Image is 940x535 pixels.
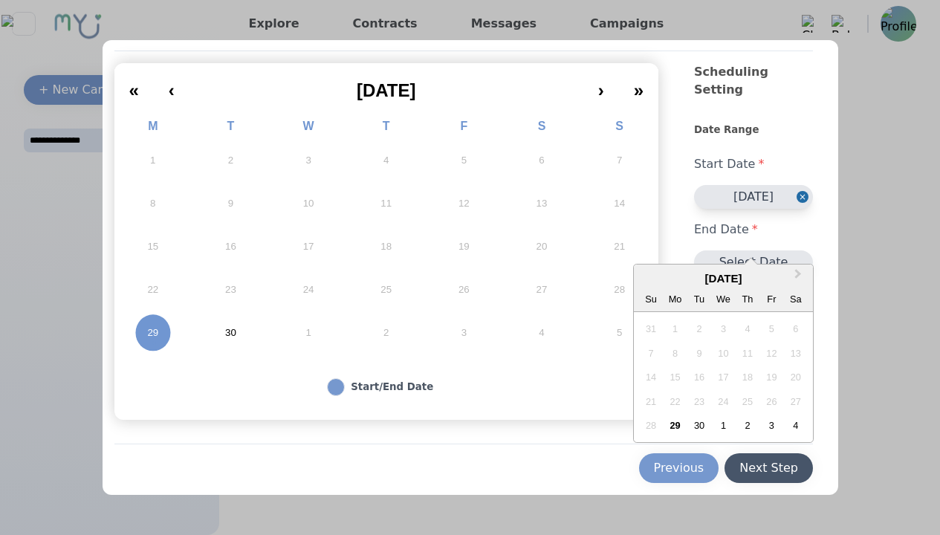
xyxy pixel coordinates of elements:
[225,283,236,296] abbr: September 23, 2025
[762,319,782,339] div: Not available Friday, September 5th, 2025
[539,326,544,340] abbr: October 4, 2025
[150,154,155,167] abbr: September 1, 2025
[689,343,709,363] div: Not available Tuesday, September 9th, 2025
[192,139,270,182] button: September 2, 2025
[617,154,622,167] abbr: September 7, 2025
[503,268,581,311] button: September 27, 2025
[737,415,757,435] div: Choose Thursday, October 2nd, 2025
[737,343,757,363] div: Not available Thursday, September 11th, 2025
[383,120,390,132] abbr: Thursday
[147,326,158,340] abbr: September 29, 2025
[580,311,658,354] button: October 5, 2025
[458,197,470,210] abbr: September 12, 2025
[114,69,154,102] button: «
[762,343,782,363] div: Not available Friday, September 12th, 2025
[303,197,314,210] abbr: September 10, 2025
[762,367,782,387] div: Not available Friday, September 19th, 2025
[503,225,581,268] button: September 20, 2025
[689,392,709,412] div: Not available Tuesday, September 23rd, 2025
[539,154,544,167] abbr: September 6, 2025
[580,268,658,311] button: September 28, 2025
[615,120,623,132] abbr: Sunday
[357,80,416,100] span: [DATE]
[114,268,192,311] button: September 22, 2025
[694,185,813,209] button: [DATE]
[634,270,812,288] div: [DATE]
[762,415,782,435] div: Choose Friday, October 3rd, 2025
[347,268,425,311] button: September 25, 2025
[665,415,685,435] div: Choose Monday, September 29th, 2025
[537,240,548,253] abbr: September 20, 2025
[227,120,235,132] abbr: Tuesday
[305,326,311,340] abbr: October 1, 2025
[639,453,719,483] button: Previous
[114,139,192,182] button: September 1, 2025
[192,182,270,225] button: September 9, 2025
[351,380,433,395] div: Start/End Date
[154,69,189,102] button: ‹
[114,182,192,225] button: September 8, 2025
[537,197,548,210] abbr: September 13, 2025
[189,69,583,102] button: [DATE]
[713,392,733,412] div: Not available Wednesday, September 24th, 2025
[270,311,348,354] button: October 1, 2025
[303,283,314,296] abbr: September 24, 2025
[270,268,348,311] button: September 24, 2025
[713,415,733,435] div: Choose Wednesday, October 1st, 2025
[641,367,661,387] div: Not available Sunday, September 14th, 2025
[689,319,709,339] div: Not available Tuesday, September 2nd, 2025
[619,69,658,102] button: »
[614,240,625,253] abbr: September 21, 2025
[425,139,503,182] button: September 5, 2025
[785,367,806,387] div: Not available Saturday, September 20th, 2025
[305,154,311,167] abbr: September 3, 2025
[458,283,470,296] abbr: September 26, 2025
[689,289,709,309] div: Tu
[425,268,503,311] button: September 26, 2025
[639,317,808,438] div: month 2025-09
[580,182,658,225] button: September 14, 2025
[461,154,467,167] abbr: September 5, 2025
[665,392,685,412] div: Not available Monday, September 22nd, 2025
[617,326,622,340] abbr: October 5, 2025
[503,311,581,354] button: October 4, 2025
[737,319,757,339] div: Not available Thursday, September 4th, 2025
[303,120,314,132] abbr: Wednesday
[147,283,158,296] abbr: September 22, 2025
[303,240,314,253] abbr: September 17, 2025
[383,326,389,340] abbr: October 2, 2025
[694,123,813,143] div: Date Range
[713,367,733,387] div: Not available Wednesday, September 17th, 2025
[461,326,467,340] abbr: October 3, 2025
[694,209,813,250] div: End Date
[148,120,158,132] abbr: Monday
[785,415,806,435] div: Choose Saturday, October 4th, 2025
[380,197,392,210] abbr: September 11, 2025
[192,311,270,354] button: September 30, 2025
[114,311,192,354] button: September 29, 2025
[689,415,709,435] div: Choose Tuesday, September 30th, 2025
[347,139,425,182] button: September 4, 2025
[147,240,158,253] abbr: September 15, 2025
[425,182,503,225] button: September 12, 2025
[641,343,661,363] div: Not available Sunday, September 7th, 2025
[737,367,757,387] div: Not available Thursday, September 18th, 2025
[380,283,392,296] abbr: September 25, 2025
[150,197,155,210] abbr: September 8, 2025
[114,225,192,268] button: September 15, 2025
[614,283,625,296] abbr: September 28, 2025
[347,225,425,268] button: September 18, 2025
[762,289,782,309] div: Fr
[425,225,503,268] button: September 19, 2025
[713,289,733,309] div: We
[694,143,813,185] div: Start Date
[725,453,813,483] button: Next Step
[458,240,470,253] abbr: September 19, 2025
[538,120,546,132] abbr: Saturday
[228,154,233,167] abbr: September 2, 2025
[225,326,236,340] abbr: September 30, 2025
[713,343,733,363] div: Not available Wednesday, September 10th, 2025
[785,343,806,363] div: Not available Saturday, September 13th, 2025
[580,225,658,268] button: September 21, 2025
[665,367,685,387] div: Not available Monday, September 15th, 2025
